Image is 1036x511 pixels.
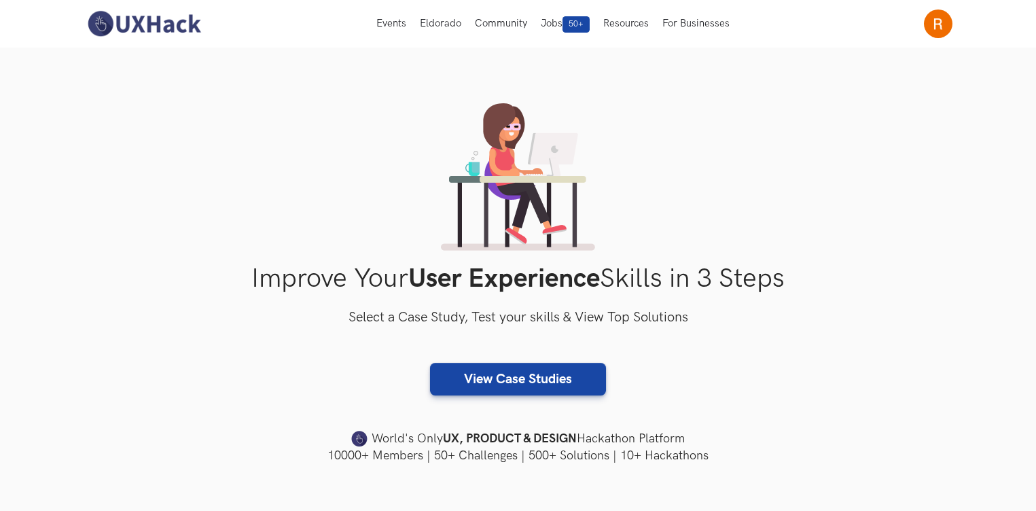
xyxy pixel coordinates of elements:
[84,307,953,329] h3: Select a Case Study, Test your skills & View Top Solutions
[84,429,953,448] h4: World's Only Hackathon Platform
[924,10,952,38] img: Your profile pic
[84,10,204,38] img: UXHack-logo.png
[443,429,577,448] strong: UX, PRODUCT & DESIGN
[408,263,600,295] strong: User Experience
[562,16,590,33] span: 50+
[441,103,595,251] img: lady working on laptop
[84,263,953,295] h1: Improve Your Skills in 3 Steps
[351,430,368,448] img: uxhack-favicon-image.png
[430,363,606,395] a: View Case Studies
[84,447,953,464] h4: 10000+ Members | 50+ Challenges | 500+ Solutions | 10+ Hackathons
